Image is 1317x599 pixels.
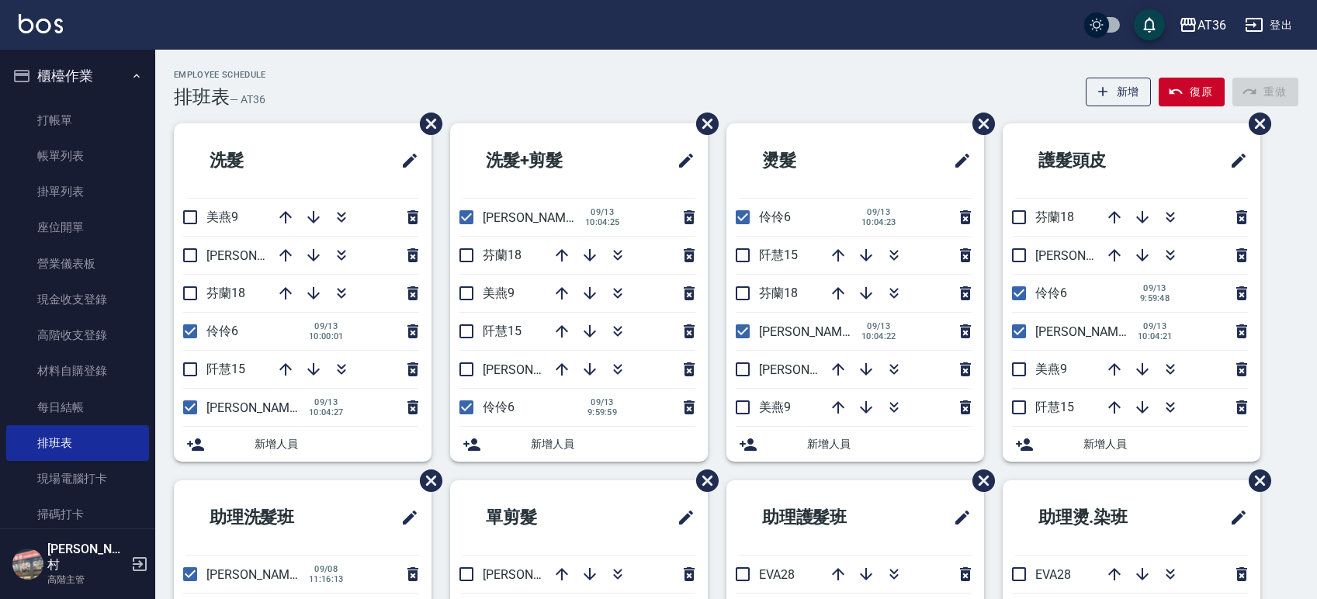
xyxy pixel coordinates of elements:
span: 刪除班表 [684,101,721,147]
a: 每日結帳 [6,390,149,425]
a: 排班表 [6,425,149,461]
span: 阡慧15 [1035,400,1074,414]
span: 10:00:01 [309,331,344,341]
span: 刪除班表 [1237,458,1274,504]
span: 刪除班表 [961,458,997,504]
a: 材料自購登錄 [6,353,149,389]
h2: 洗髮 [186,133,329,189]
span: [PERSON_NAME]11 [206,400,314,415]
span: 11:16:13 [309,574,344,584]
a: 營業儀表板 [6,246,149,282]
div: AT36 [1197,16,1226,35]
span: 09/13 [585,397,619,407]
p: 高階主管 [47,573,127,587]
span: 10:04:25 [585,217,620,227]
h2: 助理護髮班 [739,490,906,545]
span: [PERSON_NAME]16 [206,248,314,263]
span: 10:04:22 [861,331,896,341]
span: 芬蘭18 [759,286,798,300]
span: 09/13 [309,321,344,331]
span: 刪除班表 [408,458,445,504]
span: [PERSON_NAME]16 [483,362,590,377]
span: 9:59:48 [1138,293,1172,303]
button: save [1134,9,1165,40]
span: 刪除班表 [961,101,997,147]
a: 帳單列表 [6,138,149,174]
span: 09/13 [1138,321,1173,331]
span: 09/13 [861,207,896,217]
a: 現場電腦打卡 [6,461,149,497]
h2: 助理洗髮班 [186,490,354,545]
a: 座位開單 [6,209,149,245]
span: EVA28 [1035,567,1071,582]
img: Person [12,549,43,580]
button: 新增 [1086,78,1152,106]
span: EVA28 [759,567,795,582]
button: 櫃檯作業 [6,56,149,96]
h6: — AT36 [230,92,265,108]
span: 修改班表的標題 [391,499,419,536]
span: 伶伶6 [759,209,791,224]
span: 9:59:59 [585,407,619,417]
span: 新增人員 [1083,436,1248,452]
span: [PERSON_NAME]11 [759,324,866,339]
span: 09/13 [861,321,896,331]
span: [PERSON_NAME]55 [206,567,314,582]
div: 新增人員 [174,427,431,462]
h3: 排班表 [174,86,230,108]
span: 09/13 [309,397,344,407]
h2: 護髮頭皮 [1015,133,1175,189]
span: 新增人員 [531,436,695,452]
a: 打帳單 [6,102,149,138]
h2: Employee Schedule [174,70,266,80]
span: 修改班表的標題 [667,142,695,179]
span: 伶伶6 [483,400,515,414]
span: 伶伶6 [1035,286,1067,300]
a: 掃碼打卡 [6,497,149,532]
span: 美燕9 [759,400,791,414]
span: 刪除班表 [684,458,721,504]
span: 09/08 [309,564,344,574]
span: 美燕9 [483,286,515,300]
span: 修改班表的標題 [667,499,695,536]
button: 登出 [1239,11,1298,40]
span: [PERSON_NAME]16 [1035,248,1142,263]
span: 10:04:21 [1138,331,1173,341]
span: 刪除班表 [1237,101,1274,147]
span: 美燕9 [1035,362,1067,376]
span: 芬蘭18 [483,248,522,262]
span: 芬蘭18 [206,286,245,300]
span: 修改班表的標題 [944,499,972,536]
span: 刪除班表 [408,101,445,147]
span: 伶伶6 [206,324,238,338]
span: 10:04:27 [309,407,344,417]
span: 美燕9 [206,209,238,224]
a: 掛單列表 [6,174,149,209]
span: 09/13 [1138,283,1172,293]
span: 修改班表的標題 [944,142,972,179]
span: 修改班表的標題 [391,142,419,179]
div: 新增人員 [1003,427,1260,462]
a: 高階收支登錄 [6,317,149,353]
span: [PERSON_NAME]11 [1035,324,1142,339]
span: 阡慧15 [483,324,522,338]
span: 阡慧15 [759,248,798,262]
h2: 助理燙.染班 [1015,490,1185,545]
span: 新增人員 [255,436,419,452]
div: 新增人員 [726,427,984,462]
h5: [PERSON_NAME]村 [47,542,127,573]
span: 阡慧15 [206,362,245,376]
span: 芬蘭18 [1035,209,1074,224]
h2: 單剪髮 [463,490,614,545]
div: 新增人員 [450,427,708,462]
img: Logo [19,14,63,33]
a: 現金收支登錄 [6,282,149,317]
span: [PERSON_NAME]16 [759,362,866,377]
span: 新增人員 [807,436,972,452]
span: 修改班表的標題 [1220,142,1248,179]
span: 10:04:23 [861,217,896,227]
h2: 燙髮 [739,133,882,189]
span: [PERSON_NAME]16 [483,567,590,582]
span: 09/13 [585,207,620,217]
span: [PERSON_NAME]11 [483,210,590,225]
